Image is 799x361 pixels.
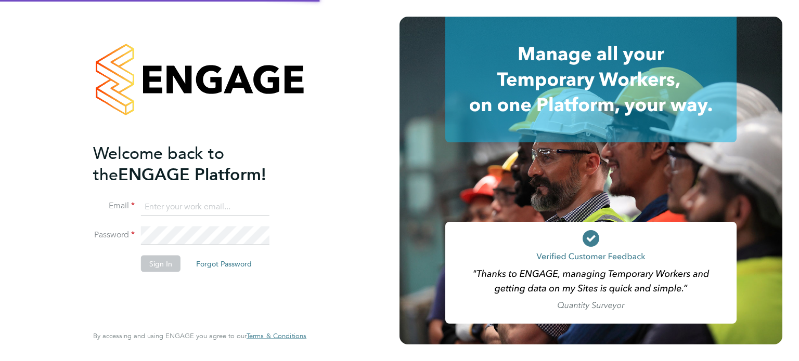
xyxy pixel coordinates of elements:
[93,142,296,185] h2: ENGAGE Platform!
[188,256,260,272] button: Forgot Password
[141,256,181,272] button: Sign In
[141,197,269,216] input: Enter your work email...
[93,331,306,340] span: By accessing and using ENGAGE you agree to our
[247,332,306,340] a: Terms & Conditions
[93,143,224,184] span: Welcome back to the
[93,200,135,211] label: Email
[93,230,135,240] label: Password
